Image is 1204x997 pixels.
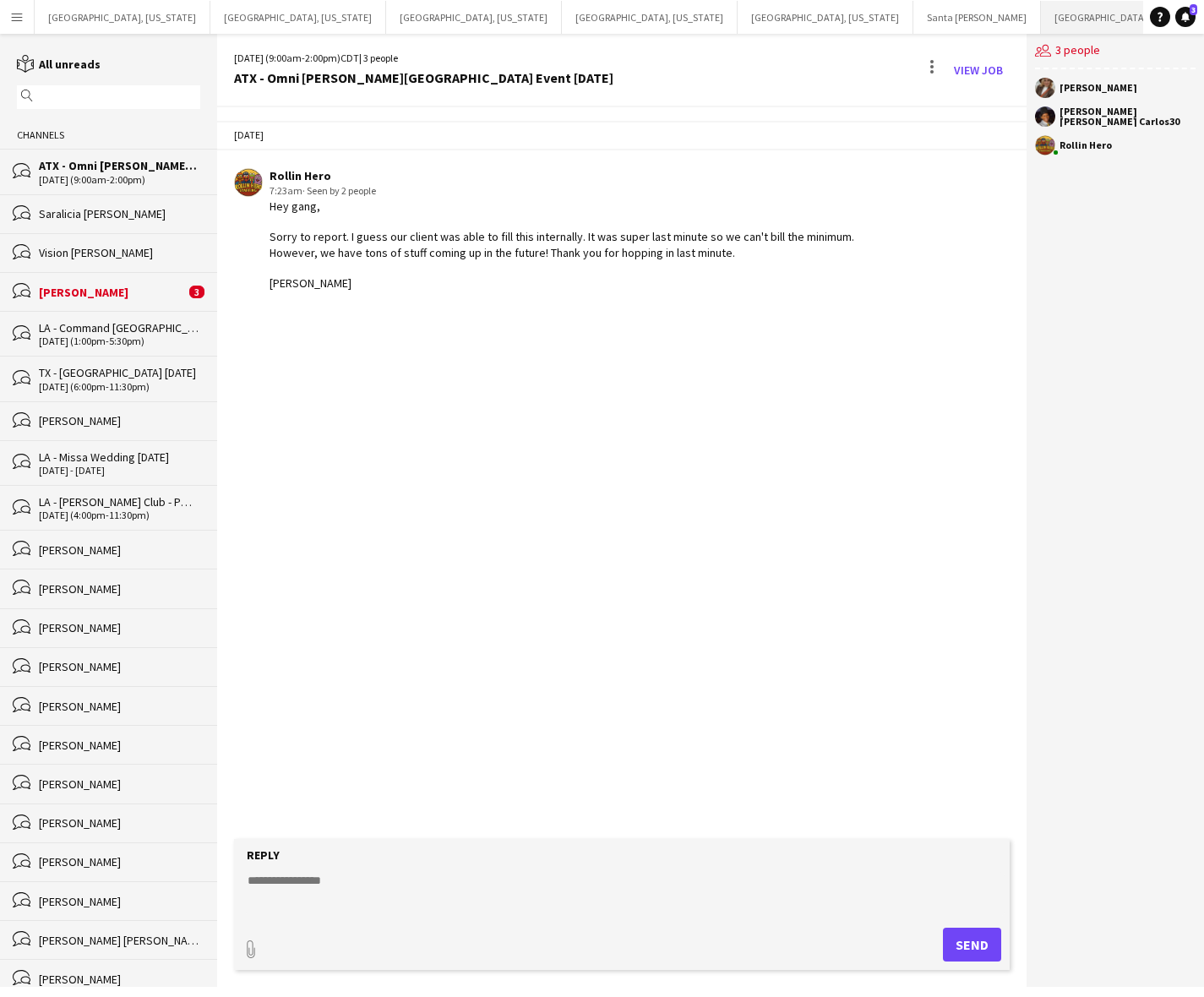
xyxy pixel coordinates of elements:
[1035,34,1196,69] div: 3 people
[39,174,200,186] div: [DATE] (9:00am-2:00pm)
[302,184,376,197] span: · Seen by 2 people
[913,1,1041,34] button: Santa [PERSON_NAME]
[234,51,613,66] div: [DATE] (9:00am-2:00pm) | 3 people
[39,972,200,987] div: [PERSON_NAME]
[1060,106,1196,127] div: [PERSON_NAME] [PERSON_NAME] Carlos30
[39,509,200,521] div: [DATE] (4:00pm-11:30pm)
[39,659,200,674] div: [PERSON_NAME]
[1190,4,1197,15] span: 3
[35,1,210,34] button: [GEOGRAPHIC_DATA], [US_STATE]
[39,285,185,300] div: [PERSON_NAME]
[39,776,200,792] div: [PERSON_NAME]
[340,52,359,64] span: CDT
[943,928,1001,962] button: Send
[39,365,200,380] div: TX - [GEOGRAPHIC_DATA] [DATE]
[39,620,200,635] div: [PERSON_NAME]
[1060,83,1137,93] div: [PERSON_NAME]
[39,335,200,347] div: [DATE] (1:00pm-5:30pm)
[217,121,1027,150] div: [DATE]
[39,581,200,597] div: [PERSON_NAME]
[386,1,562,34] button: [GEOGRAPHIC_DATA], [US_STATE]
[947,57,1010,84] a: View Job
[39,738,200,753] div: [PERSON_NAME]
[39,206,200,221] div: Saralicia [PERSON_NAME]
[247,847,280,863] label: Reply
[39,494,200,509] div: LA - [PERSON_NAME] Club - PM - [DATE]
[39,815,200,831] div: [PERSON_NAME]
[39,854,200,869] div: [PERSON_NAME]
[39,245,200,260] div: Vision [PERSON_NAME]
[234,70,613,85] div: ATX - Omni [PERSON_NAME][GEOGRAPHIC_DATA] Event [DATE]
[39,381,200,393] div: [DATE] (6:00pm-11:30pm)
[39,465,200,477] div: [DATE] - [DATE]
[210,1,386,34] button: [GEOGRAPHIC_DATA], [US_STATE]
[17,57,101,72] a: All unreads
[39,699,200,714] div: [PERSON_NAME]
[39,542,200,558] div: [PERSON_NAME]
[39,413,200,428] div: [PERSON_NAME]
[39,894,200,909] div: [PERSON_NAME]
[39,449,200,465] div: LA - Missa Wedding [DATE]
[270,199,882,291] div: Hey gang, Sorry to report. I guess our client was able to fill this internally. It was super last...
[270,168,882,183] div: Rollin Hero
[39,320,200,335] div: LA - Command [GEOGRAPHIC_DATA] [DATE]
[738,1,913,34] button: [GEOGRAPHIC_DATA], [US_STATE]
[270,183,882,199] div: 7:23am
[189,286,204,298] span: 3
[39,158,200,173] div: ATX - Omni [PERSON_NAME][GEOGRAPHIC_DATA] Event [DATE]
[39,933,200,948] div: [PERSON_NAME] [PERSON_NAME]
[1060,140,1112,150] div: Rollin Hero
[562,1,738,34] button: [GEOGRAPHIC_DATA], [US_STATE]
[1175,7,1196,27] a: 3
